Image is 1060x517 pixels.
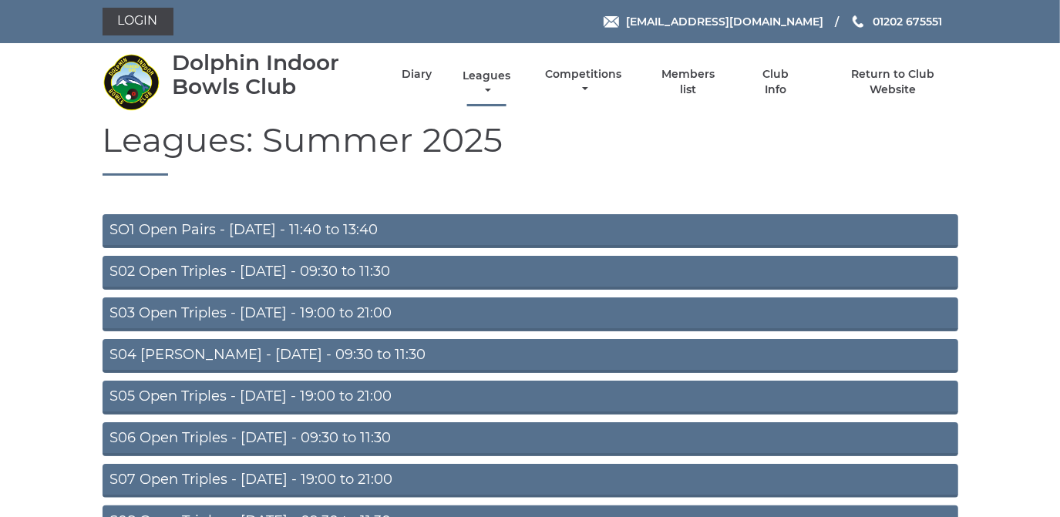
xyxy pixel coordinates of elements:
a: Club Info [751,67,801,97]
div: Dolphin Indoor Bowls Club [172,51,375,99]
a: Login [103,8,173,35]
a: S05 Open Triples - [DATE] - 19:00 to 21:00 [103,381,958,415]
a: S04 [PERSON_NAME] - [DATE] - 09:30 to 11:30 [103,339,958,373]
a: S06 Open Triples - [DATE] - 09:30 to 11:30 [103,422,958,456]
a: Leagues [459,69,514,99]
a: Competitions [542,67,626,97]
a: Phone us 01202 675551 [850,13,942,30]
img: Email [604,16,619,28]
span: 01202 675551 [873,15,942,29]
a: Return to Club Website [827,67,957,97]
a: S07 Open Triples - [DATE] - 19:00 to 21:00 [103,464,958,498]
span: [EMAIL_ADDRESS][DOMAIN_NAME] [626,15,823,29]
h1: Leagues: Summer 2025 [103,121,958,176]
img: Phone us [853,15,863,28]
a: S02 Open Triples - [DATE] - 09:30 to 11:30 [103,256,958,290]
a: SO1 Open Pairs - [DATE] - 11:40 to 13:40 [103,214,958,248]
a: Diary [402,67,432,82]
a: Members list [652,67,723,97]
a: S03 Open Triples - [DATE] - 19:00 to 21:00 [103,297,958,331]
img: Dolphin Indoor Bowls Club [103,53,160,111]
a: Email [EMAIL_ADDRESS][DOMAIN_NAME] [604,13,823,30]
